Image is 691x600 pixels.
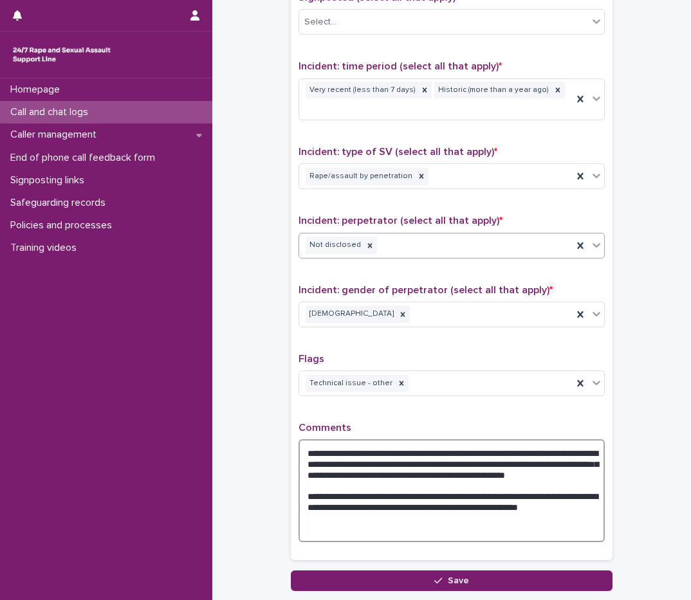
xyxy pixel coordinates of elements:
div: Technical issue - other [306,375,394,392]
div: Select... [304,15,336,29]
div: Rape/assault by penetration [306,168,414,185]
div: Very recent (less than 7 days) [306,82,418,99]
span: Incident: type of SV (select all that apply) [299,147,497,157]
div: Historic (more than a year ago) [434,82,551,99]
span: Incident: perpetrator (select all that apply) [299,215,502,226]
img: rhQMoQhaT3yELyF149Cw [10,42,113,68]
p: Training videos [5,242,87,254]
p: End of phone call feedback form [5,152,165,164]
p: Call and chat logs [5,106,98,118]
div: [DEMOGRAPHIC_DATA] [306,305,396,323]
span: Flags [299,354,324,364]
p: Signposting links [5,174,95,186]
p: Policies and processes [5,219,122,232]
span: Incident: gender of perpetrator (select all that apply) [299,285,553,295]
span: Save [448,576,469,585]
p: Homepage [5,84,70,96]
span: Incident: time period (select all that apply) [299,61,502,71]
p: Safeguarding records [5,197,116,209]
button: Save [291,570,613,591]
span: Comments [299,423,351,433]
div: Not disclosed [306,237,363,254]
p: Caller management [5,129,107,141]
